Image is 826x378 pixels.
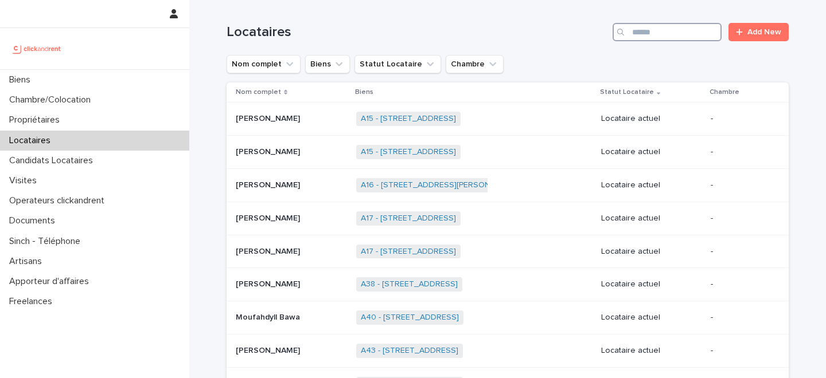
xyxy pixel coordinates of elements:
[711,279,770,289] p: -
[601,279,702,289] p: Locataire actuel
[711,346,770,356] p: -
[5,155,102,166] p: Candidats Locataires
[227,55,301,73] button: Nom complet
[361,313,459,322] a: A40 - [STREET_ADDRESS]
[236,86,281,99] p: Nom complet
[5,256,51,267] p: Artisans
[361,247,456,257] a: A17 - [STREET_ADDRESS]
[361,180,519,190] a: A16 - [STREET_ADDRESS][PERSON_NAME]
[5,135,60,146] p: Locataires
[601,247,702,257] p: Locataire actuel
[236,245,302,257] p: [PERSON_NAME]
[601,114,702,124] p: Locataire actuel
[236,178,302,190] p: [PERSON_NAME]
[5,74,40,85] p: Biens
[236,145,302,157] p: [PERSON_NAME]
[613,23,722,41] input: Search
[361,346,458,356] a: A43 - [STREET_ADDRESS]
[601,214,702,223] p: Locataire actuel
[710,86,739,99] p: Chambre
[5,94,100,105] p: Chambre/Colocation
[711,114,770,124] p: -
[354,55,441,73] button: Statut Locataire
[5,195,114,206] p: Operateurs clickandrent
[236,112,302,124] p: [PERSON_NAME]
[227,136,789,169] tr: [PERSON_NAME][PERSON_NAME] A15 - [STREET_ADDRESS] Locataire actuel-
[5,175,46,186] p: Visites
[5,276,98,287] p: Apporteur d'affaires
[227,235,789,268] tr: [PERSON_NAME][PERSON_NAME] A17 - [STREET_ADDRESS] Locataire actuel-
[361,279,458,289] a: A38 - [STREET_ADDRESS]
[361,114,456,124] a: A15 - [STREET_ADDRESS]
[227,301,789,334] tr: Moufahdyll BawaMoufahdyll Bawa A40 - [STREET_ADDRESS] Locataire actuel-
[361,147,456,157] a: A15 - [STREET_ADDRESS]
[227,202,789,235] tr: [PERSON_NAME][PERSON_NAME] A17 - [STREET_ADDRESS] Locataire actuel-
[236,211,302,223] p: [PERSON_NAME]
[601,147,702,157] p: Locataire actuel
[305,55,350,73] button: Biens
[711,180,770,190] p: -
[9,37,65,60] img: UCB0brd3T0yccxBKYDjQ
[227,268,789,301] tr: [PERSON_NAME][PERSON_NAME] A38 - [STREET_ADDRESS] Locataire actuel-
[227,334,789,367] tr: [PERSON_NAME][PERSON_NAME] A43 - [STREET_ADDRESS] Locataire actuel-
[711,147,770,157] p: -
[227,24,608,41] h1: Locataires
[711,214,770,223] p: -
[5,115,69,125] p: Propriétaires
[236,277,302,289] p: [PERSON_NAME]
[236,344,302,356] p: [PERSON_NAME]
[355,86,373,99] p: Biens
[728,23,789,41] a: Add New
[600,86,654,99] p: Statut Locataire
[227,103,789,136] tr: [PERSON_NAME][PERSON_NAME] A15 - [STREET_ADDRESS] Locataire actuel-
[601,180,702,190] p: Locataire actuel
[236,310,302,322] p: Moufahdyll Bawa
[227,168,789,202] tr: [PERSON_NAME][PERSON_NAME] A16 - [STREET_ADDRESS][PERSON_NAME] Locataire actuel-
[711,313,770,322] p: -
[361,214,456,223] a: A17 - [STREET_ADDRESS]
[5,236,89,247] p: Sinch - Téléphone
[601,313,702,322] p: Locataire actuel
[446,55,504,73] button: Chambre
[5,296,61,307] p: Freelances
[747,28,781,36] span: Add New
[711,247,770,257] p: -
[601,346,702,356] p: Locataire actuel
[5,215,64,226] p: Documents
